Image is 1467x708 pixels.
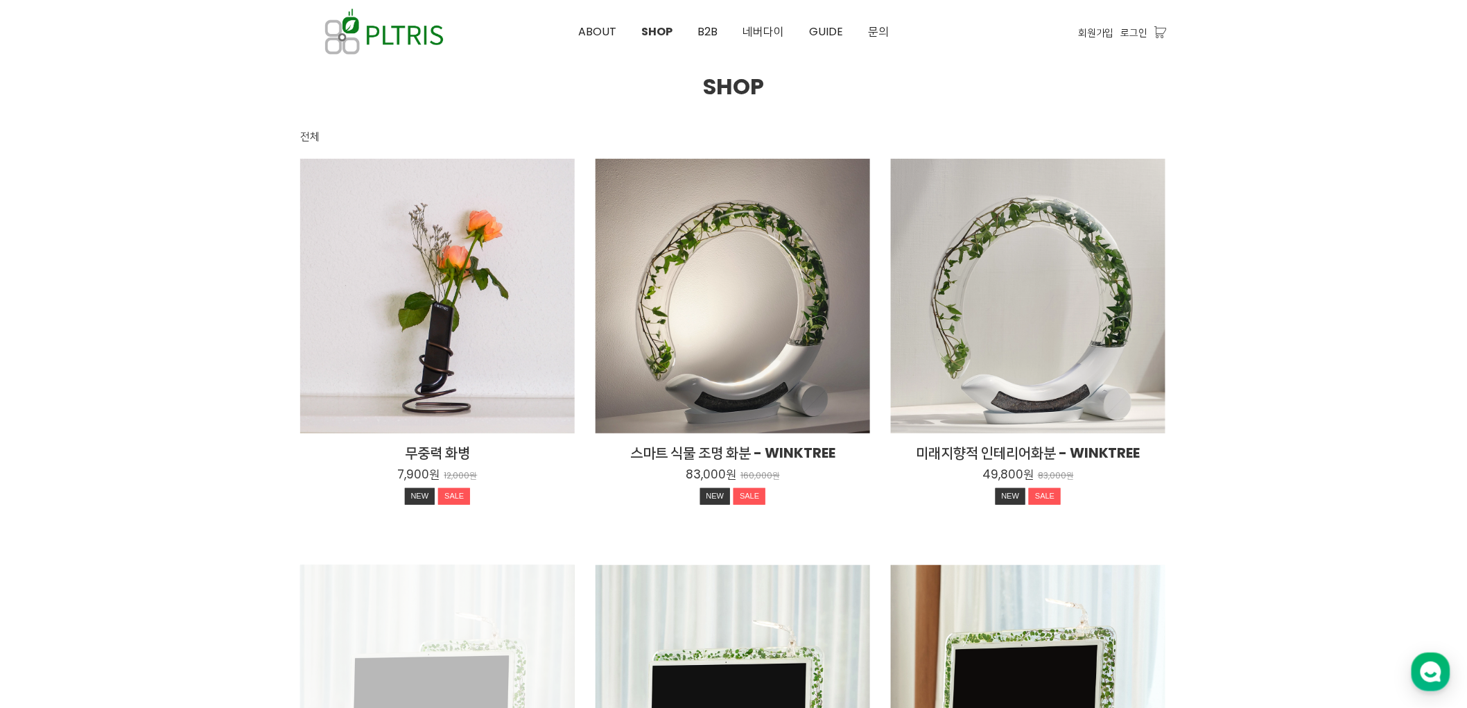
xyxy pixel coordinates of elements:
[566,1,629,63] a: ABOUT
[641,24,672,40] span: SHOP
[982,467,1034,482] p: 49,800원
[398,467,440,482] p: 7,900원
[700,488,731,505] div: NEW
[856,1,901,63] a: 문의
[685,1,730,63] a: B2B
[1029,488,1061,505] div: SALE
[438,488,470,505] div: SALE
[891,443,1165,463] h2: 미래지향적 인테리어화분 - WINKTREE
[179,440,266,474] a: 설정
[730,1,797,63] a: 네버다이
[743,24,784,40] span: 네버다이
[629,1,685,63] a: SHOP
[300,443,575,508] a: 무중력 화병 7,900원 12,000원 NEWSALE
[596,443,870,463] h2: 스마트 식물 조명 화분 - WINKTREE
[44,460,52,472] span: 홈
[1078,25,1114,40] a: 회원가입
[214,460,231,472] span: 설정
[697,24,718,40] span: B2B
[868,24,889,40] span: 문의
[596,443,870,508] a: 스마트 식물 조명 화분 - WINKTREE 83,000원 160,000원 NEWSALE
[891,443,1165,508] a: 미래지향적 인테리어화분 - WINKTREE 49,800원 83,000원 NEWSALE
[686,467,736,482] p: 83,000원
[703,71,764,102] span: SHOP
[405,488,435,505] div: NEW
[1121,25,1148,40] a: 로그인
[740,471,780,481] p: 160,000원
[92,440,179,474] a: 대화
[300,128,320,145] div: 전체
[797,1,856,63] a: GUIDE
[578,24,616,40] span: ABOUT
[444,471,478,481] p: 12,000원
[127,461,144,472] span: 대화
[1038,471,1074,481] p: 83,000원
[809,24,843,40] span: GUIDE
[996,488,1026,505] div: NEW
[733,488,765,505] div: SALE
[4,440,92,474] a: 홈
[300,443,575,463] h2: 무중력 화병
